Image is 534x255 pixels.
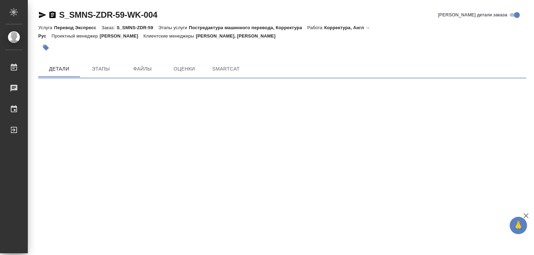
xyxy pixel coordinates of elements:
[100,33,144,39] p: [PERSON_NAME]
[42,65,76,73] span: Детали
[144,33,196,39] p: Клиентские менеджеры
[438,11,507,18] span: [PERSON_NAME] детали заказа
[102,25,116,30] p: Заказ:
[189,25,307,30] p: Постредактура машинного перевода, Корректура
[48,11,57,19] button: Скопировать ссылку
[116,25,158,30] p: S_SMNS-ZDR-59
[38,11,47,19] button: Скопировать ссылку для ЯМессенджера
[38,25,54,30] p: Услуга
[54,25,102,30] p: Перевод Экспресс
[126,65,159,73] span: Файлы
[159,25,189,30] p: Этапы услуги
[84,65,118,73] span: Этапы
[196,33,281,39] p: [PERSON_NAME], [PERSON_NAME]
[512,218,524,233] span: 🙏
[59,10,157,19] a: S_SMNS-ZDR-59-WK-004
[168,65,201,73] span: Оценки
[51,33,99,39] p: Проектный менеджер
[209,65,243,73] span: SmartCat
[38,40,54,55] button: Добавить тэг
[307,25,324,30] p: Работа
[510,217,527,234] button: 🙏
